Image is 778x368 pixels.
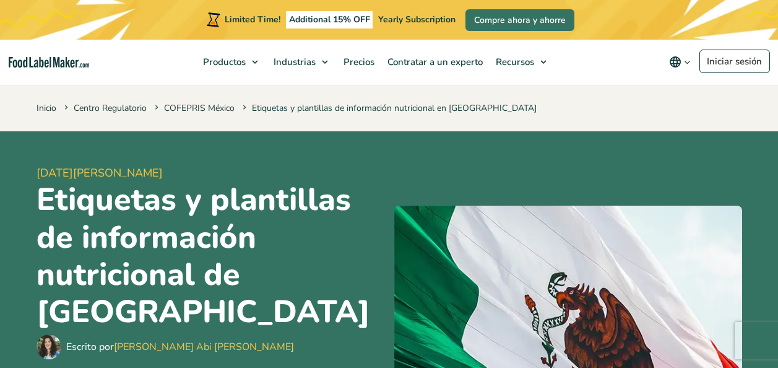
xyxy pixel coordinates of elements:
[37,335,61,359] img: Maria Abi Hanna - Etiquetadora de alimentos
[199,56,247,68] span: Productos
[66,340,294,354] div: Escrito por
[492,56,535,68] span: Recursos
[267,40,334,84] a: Industrias
[37,182,384,331] h1: Etiquetas y plantillas de información nutricional de [GEOGRAPHIC_DATA]
[37,165,384,182] span: [DATE][PERSON_NAME]
[378,14,456,25] span: Yearly Subscription
[270,56,317,68] span: Industrias
[699,50,770,73] a: Iniciar sesión
[465,9,574,31] a: Compre ahora y ahorre
[225,14,280,25] span: Limited Time!
[37,102,56,114] a: Inicio
[164,102,235,114] a: COFEPRIS México
[337,40,378,84] a: Precios
[384,56,484,68] span: Contratar a un experto
[340,56,376,68] span: Precios
[114,340,294,354] a: [PERSON_NAME] Abi [PERSON_NAME]
[490,40,553,84] a: Recursos
[74,102,147,114] a: Centro Regulatorio
[286,11,373,28] span: Additional 15% OFF
[381,40,486,84] a: Contratar a un experto
[240,102,537,114] span: Etiquetas y plantillas de información nutricional en [GEOGRAPHIC_DATA]
[197,40,264,84] a: Productos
